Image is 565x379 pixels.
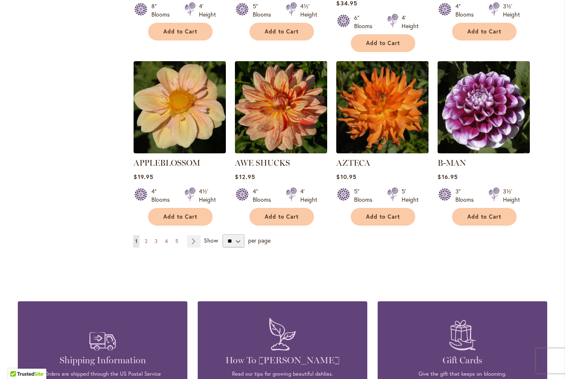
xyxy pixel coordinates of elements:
button: Add to Cart [148,208,213,226]
div: 5" Blooms [354,187,377,204]
span: Show [204,236,218,244]
span: Add to Cart [467,28,501,35]
button: Add to Cart [452,23,517,41]
span: Add to Cart [265,28,299,35]
img: AZTECA [336,61,429,153]
a: APPLEBLOSSOM [134,158,200,168]
span: $16.95 [438,173,457,181]
a: AZTECA [336,147,429,155]
p: Read our tips for growing beautiful dahlias. [210,370,355,378]
a: AZTECA [336,158,370,168]
span: $19.95 [134,173,153,181]
h4: How To [PERSON_NAME] [210,355,355,366]
span: Add to Cart [366,40,400,47]
div: 4' Height [300,187,317,204]
a: AWE SHUCKS [235,158,290,168]
div: 5" Blooms [253,2,276,19]
div: 4½' Height [300,2,317,19]
button: Add to Cart [148,23,213,41]
span: 2 [145,238,147,244]
a: B-MAN [438,147,530,155]
button: Add to Cart [351,208,415,226]
div: 6" Blooms [354,14,377,30]
div: 3½' Height [503,2,520,19]
span: 5 [175,238,178,244]
span: per page [248,236,271,244]
div: 4" Blooms [455,2,479,19]
span: $10.95 [336,173,356,181]
span: $12.95 [235,173,255,181]
span: Add to Cart [163,213,197,220]
div: 8" Blooms [151,2,175,19]
span: 3 [155,238,158,244]
p: Give the gift that keeps on blooming. [390,370,535,378]
button: Add to Cart [351,34,415,52]
button: Add to Cart [249,208,314,226]
div: 4' Height [402,14,419,30]
h4: Gift Cards [390,355,535,366]
div: 4" Blooms [151,187,175,204]
a: 3 [153,235,160,248]
a: 2 [143,235,149,248]
iframe: Launch Accessibility Center [6,350,29,373]
span: Add to Cart [163,28,197,35]
img: AWE SHUCKS [235,61,327,153]
span: Add to Cart [366,213,400,220]
a: 4 [163,235,170,248]
button: Add to Cart [249,23,314,41]
img: B-MAN [438,61,530,153]
div: 3½' Height [503,187,520,204]
a: AWE SHUCKS [235,147,327,155]
h4: Shipping Information [30,355,175,366]
a: B-MAN [438,158,466,168]
a: APPLEBLOSSOM [134,147,226,155]
span: Add to Cart [467,213,501,220]
a: 5 [173,235,180,248]
span: 4 [165,238,168,244]
div: 3" Blooms [455,187,479,204]
span: Add to Cart [265,213,299,220]
div: 4½' Height [199,187,216,204]
div: 4" Blooms [253,187,276,204]
div: 5' Height [402,187,419,204]
span: 1 [135,238,137,244]
img: APPLEBLOSSOM [134,61,226,153]
div: 4' Height [199,2,216,19]
button: Add to Cart [452,208,517,226]
p: Orders are shipped through the US Postal Service [30,370,175,378]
